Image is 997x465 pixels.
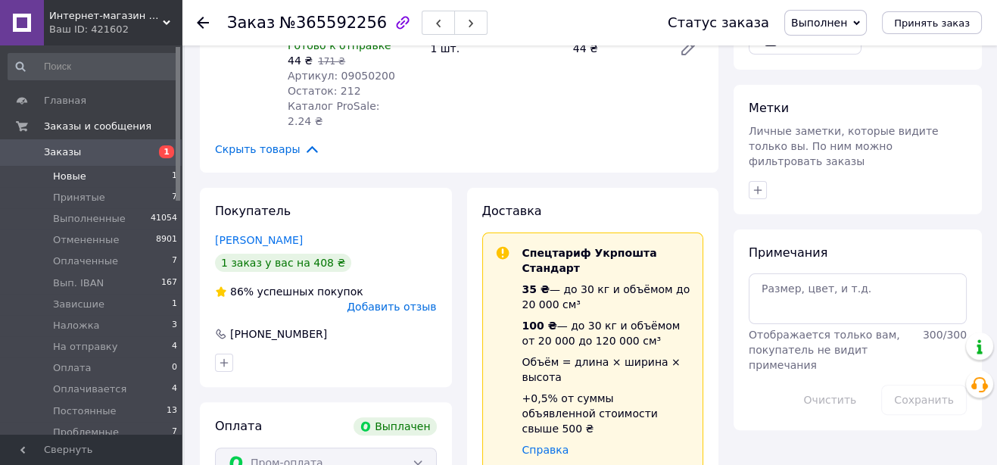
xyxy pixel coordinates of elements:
span: Заказы [44,145,81,159]
span: Оплачивается [53,382,126,396]
div: Объём = длина × ширина × высота [522,354,691,385]
span: Заказы и сообщения [44,120,151,133]
span: Оплаченные [53,254,118,268]
div: — до 30 кг и объёмом до 20 000 см³ [522,282,691,312]
span: 35 ₴ [522,283,550,295]
span: Постоянные [53,404,116,418]
span: Принять заказ [894,17,970,29]
span: 7 [172,191,177,204]
span: Оплата [215,419,262,433]
div: 44 ₴ [567,38,667,59]
span: Наложка [53,319,100,332]
div: +0,5% от суммы объявленной стоимости свыше 500 ₴ [522,391,691,436]
span: Проблемные [53,426,119,439]
span: Отображается только вам, покупатель не видит примечания [749,329,900,371]
button: Принять заказ [882,11,982,34]
span: Каталог ProSale: 2.24 ₴ [288,100,379,127]
span: Добавить отзыв [347,301,436,313]
a: Справка [522,444,569,456]
div: [PHONE_NUMBER] [229,326,329,342]
span: 7 [172,426,177,439]
a: [PERSON_NAME] [215,234,303,246]
span: 86% [230,286,254,298]
span: 3 [172,319,177,332]
a: Редактировать [673,33,703,64]
span: Оплата [53,361,92,375]
span: Вып. IBAN [53,276,104,290]
span: 8901 [156,233,177,247]
span: Покупатель [215,204,291,218]
span: Выполнен [791,17,847,29]
span: Артикул: 09050200 [288,70,395,82]
span: Главная [44,94,86,108]
span: 0 [172,361,177,375]
div: Выплачен [354,417,436,435]
span: На отправку [53,340,117,354]
span: Заказ [227,14,275,32]
div: 1 шт. [424,38,566,59]
span: 13 [167,404,177,418]
span: 1 [172,298,177,311]
span: Принятые [53,191,105,204]
div: 1 заказ у вас на 408 ₴ [215,254,351,272]
span: 1 [172,170,177,183]
span: Личные заметки, которые видите только вы. По ним можно фильтровать заказы [749,125,939,167]
input: Поиск [8,53,179,80]
div: Вернуться назад [197,15,209,30]
span: Интернет-магазин Co-Di [49,9,163,23]
div: — до 30 кг и объёмом от 20 000 до 120 000 см³ [522,318,691,348]
div: Ваш ID: 421602 [49,23,182,36]
span: 300 / 300 [923,329,967,341]
span: Готово к отправке [288,39,391,51]
span: Остаток: 212 [288,85,361,97]
div: Статус заказа [668,15,769,30]
span: 100 ₴ [522,320,557,332]
div: успешных покупок [215,284,363,299]
span: Зависшие [53,298,104,311]
span: Выполненные [53,212,126,226]
span: Отмененные [53,233,119,247]
span: 7 [172,254,177,268]
span: 4 [172,382,177,396]
span: Доставка [482,204,542,218]
span: Новые [53,170,86,183]
span: №365592256 [279,14,387,32]
span: 1 [159,145,174,158]
span: 171 ₴ [318,56,345,67]
span: Скрыть товары [215,141,320,158]
span: 41054 [151,212,177,226]
span: Примечания [749,245,827,260]
span: 44 ₴ [288,55,313,67]
span: Метки [749,101,789,115]
span: Спецтариф Укрпошта Стандарт [522,247,657,274]
span: 167 [161,276,177,290]
span: 4 [172,340,177,354]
